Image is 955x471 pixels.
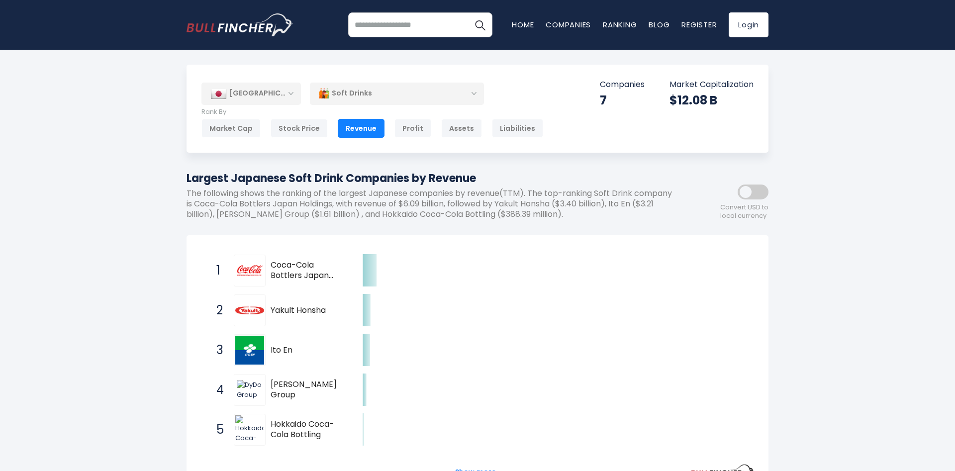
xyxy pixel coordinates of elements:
div: Soft Drinks [310,82,484,105]
span: Convert USD to local currency [720,203,768,220]
span: Coca-Cola Bottlers Japan Holdings [271,260,346,281]
p: The following shows the ranking of the largest Japanese companies by revenue(TTM). The top-rankin... [187,188,679,219]
span: 1 [211,262,221,279]
a: Go to homepage [187,13,293,36]
img: DyDo Group [237,380,263,400]
a: Blog [649,19,669,30]
img: Coca-Cola Bottlers Japan Holdings [235,256,264,285]
a: Login [729,12,768,37]
div: Stock Price [271,119,328,138]
a: Home [512,19,534,30]
div: 7 [600,93,645,108]
span: 4 [211,381,221,398]
div: Liabilities [492,119,543,138]
div: Market Cap [201,119,261,138]
img: bullfincher logo [187,13,293,36]
span: 3 [211,342,221,359]
button: Search [468,12,492,37]
span: [PERSON_NAME] Group [271,379,346,400]
img: Hokkaido Coca-Cola Bottling [235,415,264,444]
img: Yakult Honsha [235,296,264,325]
span: Yakult Honsha [271,305,346,316]
div: Profit [394,119,431,138]
div: Assets [441,119,482,138]
div: Revenue [338,119,384,138]
span: Hokkaido Coca-Cola Bottling [271,419,346,440]
img: Ito En [235,336,264,365]
a: Register [681,19,717,30]
p: Companies [600,80,645,90]
span: 5 [211,421,221,438]
div: $12.08 B [669,93,754,108]
span: 2 [211,302,221,319]
div: [GEOGRAPHIC_DATA] [201,83,301,104]
a: Ranking [603,19,637,30]
a: Companies [546,19,591,30]
p: Rank By [201,108,543,116]
p: Market Capitalization [669,80,754,90]
h1: Largest Japanese Soft Drink Companies by Revenue [187,170,679,187]
span: Ito En [271,345,346,356]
